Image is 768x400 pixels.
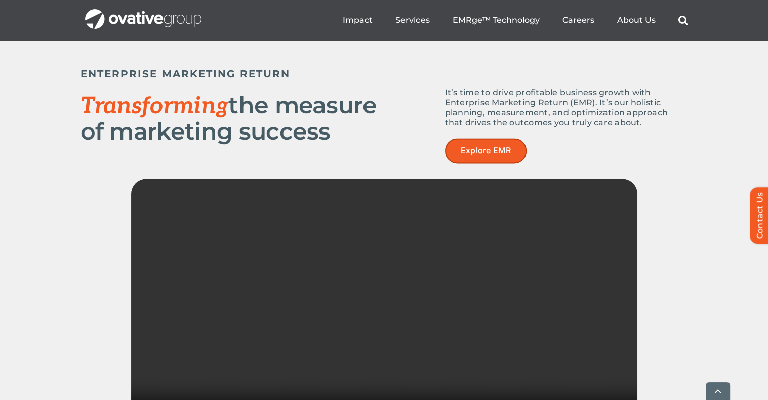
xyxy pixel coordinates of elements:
[678,15,688,25] a: Search
[80,92,229,120] span: Transforming
[452,15,539,25] a: EMRge™ Technology
[343,4,688,36] nav: Menu
[80,93,384,144] h2: the measure of marketing success
[343,15,373,25] a: Impact
[395,15,429,25] a: Services
[445,87,688,128] p: It’s time to drive profitable business growth with Enterprise Marketing Return (EMR). It’s our ho...
[617,15,655,25] a: About Us
[445,138,527,163] a: Explore EMR
[85,8,201,18] a: OG_Full_horizontal_WHT
[461,146,511,155] span: Explore EMR
[80,68,688,80] h5: ENTERPRISE MARKETING RETURN
[562,15,594,25] a: Careers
